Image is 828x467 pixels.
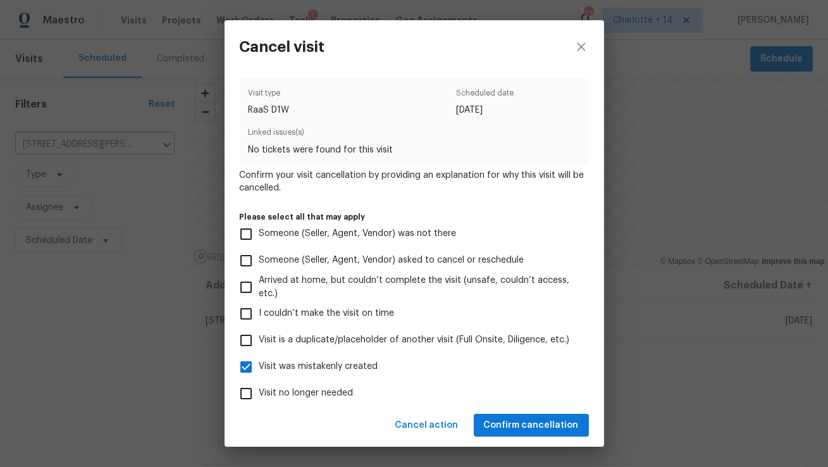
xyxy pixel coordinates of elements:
span: Cancel action [395,418,459,433]
button: Cancel action [390,414,464,437]
span: [DATE] [456,104,514,116]
span: I couldn’t make the visit on time [259,307,395,320]
span: Visit was mistakenly created [259,360,378,373]
span: Scheduled date [456,87,514,104]
label: Please select all that may apply [240,213,589,221]
span: Someone (Seller, Agent, Vendor) was not there [259,227,457,240]
span: Confirm your visit cancellation by providing an explanation for why this visit will be cancelled. [240,169,589,194]
span: Linked issues(s) [248,126,581,143]
h3: Cancel visit [240,38,325,56]
span: Confirm cancellation [484,418,579,433]
span: Visit is a duplicate/placeholder of another visit (Full Onsite, Diligence, etc.) [259,333,570,347]
button: close [559,20,604,73]
span: Arrived at home, but couldn’t complete the visit (unsafe, couldn’t access, etc.) [259,274,579,301]
span: Someone (Seller, Agent, Vendor) asked to cancel or reschedule [259,254,524,267]
button: Confirm cancellation [474,414,589,437]
span: Visit no longer needed [259,387,354,400]
span: Visit type [248,87,289,104]
span: RaaS D1W [248,104,289,116]
span: No tickets were found for this visit [248,144,581,156]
